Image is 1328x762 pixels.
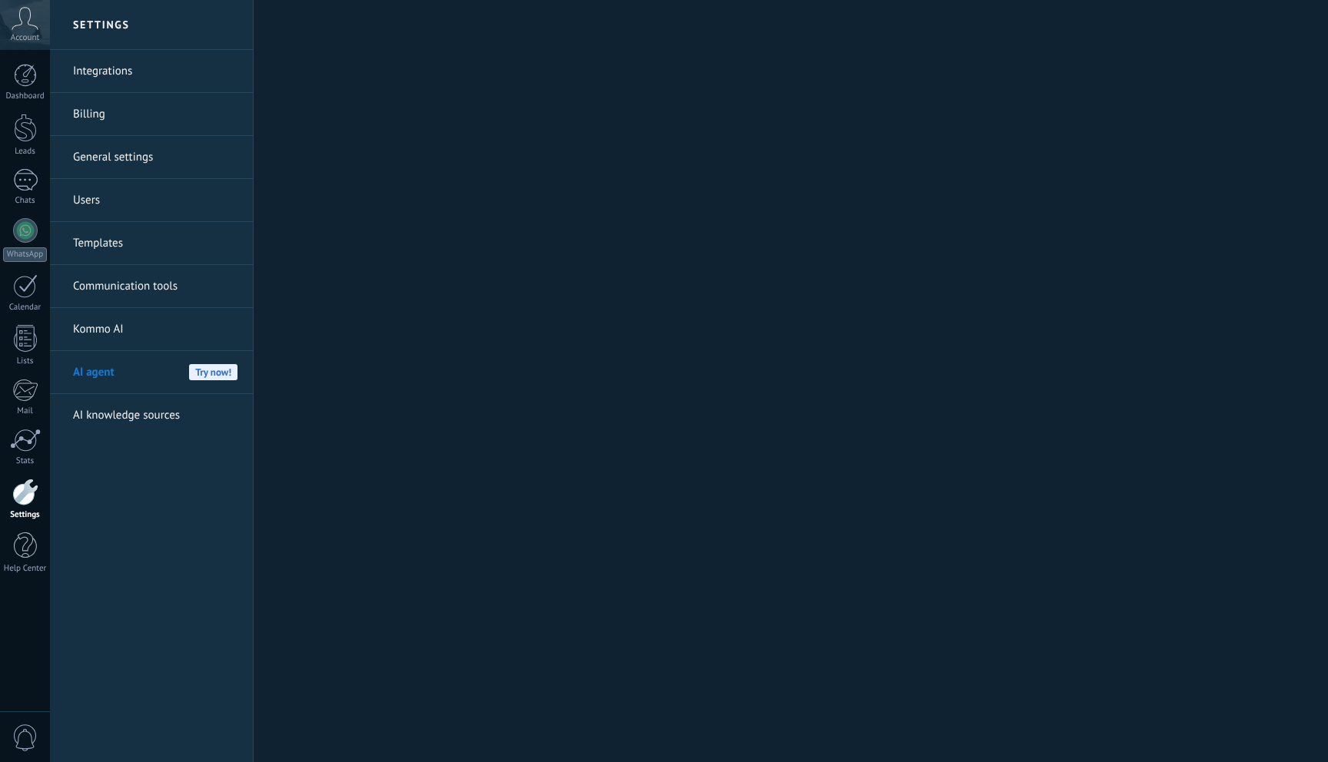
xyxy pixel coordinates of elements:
[50,179,253,222] li: Users
[3,147,48,157] div: Leads
[50,351,253,394] li: AI agent
[50,308,253,351] li: Kommo AI
[3,303,48,313] div: Calendar
[3,247,47,262] div: WhatsApp
[3,564,48,574] div: Help Center
[50,222,253,265] li: Templates
[50,93,253,136] li: Billing
[73,179,237,222] a: Users
[73,93,237,136] a: Billing
[73,222,237,265] a: Templates
[73,136,237,179] a: General settings
[73,351,115,394] span: AI agent
[3,91,48,101] div: Dashboard
[189,364,237,380] span: Try now!
[3,510,48,520] div: Settings
[3,456,48,466] div: Stats
[73,394,237,437] a: AI knowledge sources
[3,356,48,366] div: Lists
[73,50,237,93] a: Integrations
[73,351,237,394] a: AI agent Try now!
[50,136,253,179] li: General settings
[11,33,39,43] span: Account
[50,394,253,436] li: AI knowledge sources
[3,406,48,416] div: Mail
[3,196,48,206] div: Chats
[73,265,237,308] a: Communication tools
[50,50,253,93] li: Integrations
[73,308,237,351] a: Kommo AI
[50,265,253,308] li: Communication tools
